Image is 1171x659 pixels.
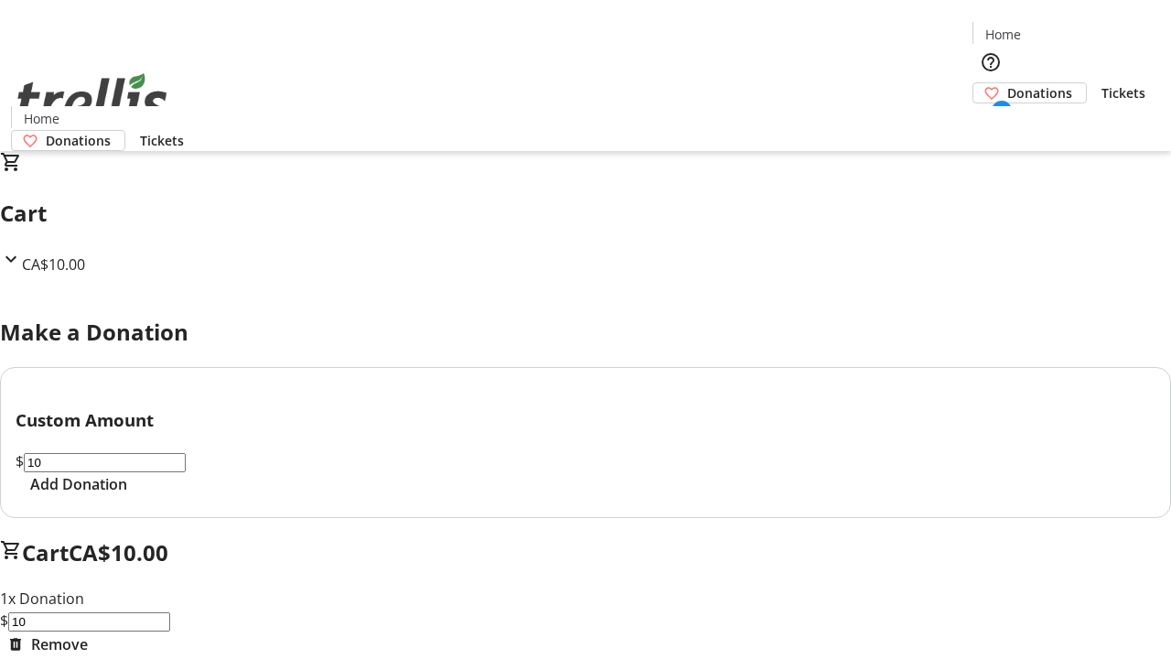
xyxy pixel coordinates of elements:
span: CA$10.00 [22,254,85,275]
a: Home [12,109,70,128]
input: Donation Amount [8,612,170,632]
span: Remove [31,633,88,655]
span: Tickets [1101,83,1145,103]
a: Donations [11,130,125,151]
a: Donations [972,82,1087,103]
a: Home [973,25,1032,44]
span: Tickets [140,131,184,150]
span: Donations [46,131,111,150]
h3: Custom Amount [16,407,1155,433]
button: Add Donation [16,473,142,495]
img: Orient E2E Organization FpTSwFFZlG's Logo [11,53,174,145]
button: Help [972,44,1009,81]
span: Donations [1007,83,1072,103]
span: Home [24,109,59,128]
span: Add Donation [30,473,127,495]
span: Home [985,25,1021,44]
span: CA$10.00 [69,537,168,567]
input: Donation Amount [24,453,186,472]
a: Tickets [125,131,199,150]
span: $ [16,451,24,471]
button: Cart [972,103,1009,140]
a: Tickets [1087,83,1160,103]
